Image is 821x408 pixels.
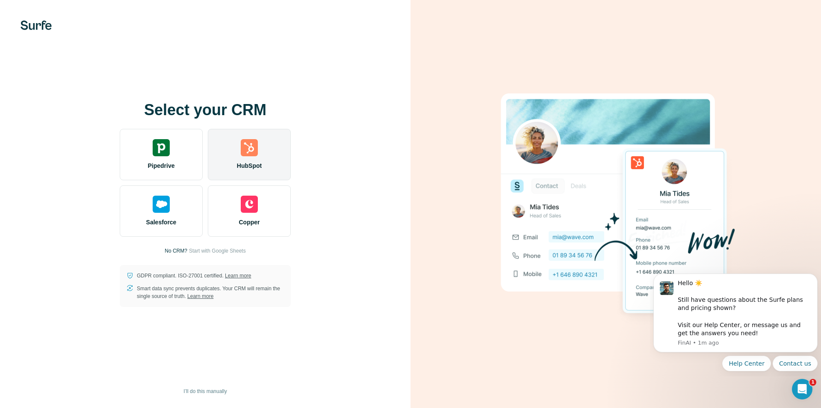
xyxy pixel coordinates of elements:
[120,101,291,119] h1: Select your CRM
[792,379,812,399] iframe: Intercom live chat
[189,247,246,255] button: Start with Google Sheets
[146,218,177,226] span: Salesforce
[177,385,233,398] button: I’ll do this manually
[187,293,213,299] a: Learn more
[239,218,260,226] span: Copper
[148,161,174,170] span: Pipedrive
[153,139,170,156] img: pipedrive's logo
[183,387,227,395] span: I’ll do this manually
[21,21,52,30] img: Surfe's logo
[137,272,251,280] p: GDPR compliant. ISO-27001 certified.
[241,196,258,213] img: copper's logo
[496,80,735,328] img: HUBSPOT image
[137,285,284,300] p: Smart data sync prevents duplicates. Your CRM will remain the single source of truth.
[153,196,170,213] img: salesforce's logo
[237,161,262,170] span: HubSpot
[809,379,816,386] span: 1
[225,273,251,279] a: Learn more
[650,266,821,376] iframe: Intercom notifications message
[241,139,258,156] img: hubspot's logo
[165,247,187,255] p: No CRM?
